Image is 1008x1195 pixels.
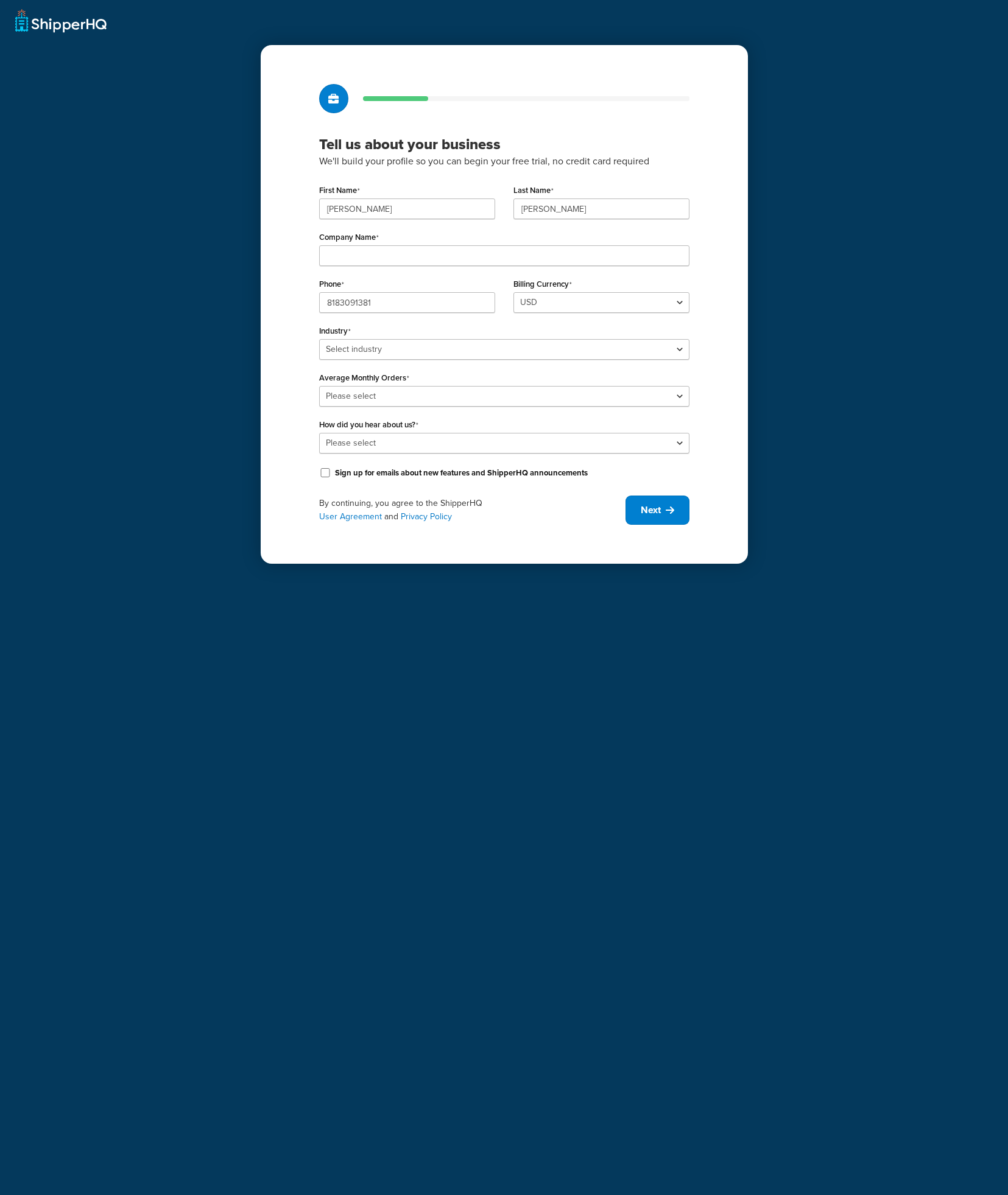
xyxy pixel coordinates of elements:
p: We'll build your profile so you can begin your free trial, no credit card required [319,153,689,169]
a: User Agreement [319,510,382,523]
label: How did you hear about us? [319,420,418,430]
label: Sign up for emails about new features and ShipperHQ announcements [335,468,588,478]
label: First Name [319,186,360,195]
label: Billing Currency [513,279,572,289]
label: Company Name [319,233,379,242]
button: Next [626,496,689,525]
a: Privacy Policy [401,510,452,523]
label: Industry [319,326,351,336]
label: Last Name [513,186,554,195]
label: Phone [319,279,344,289]
div: By continuing, you agree to the ShipperHQ and [319,497,626,524]
h3: Tell us about your business [319,135,689,153]
span: Next [641,503,661,517]
label: Average Monthly Orders [319,373,409,383]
